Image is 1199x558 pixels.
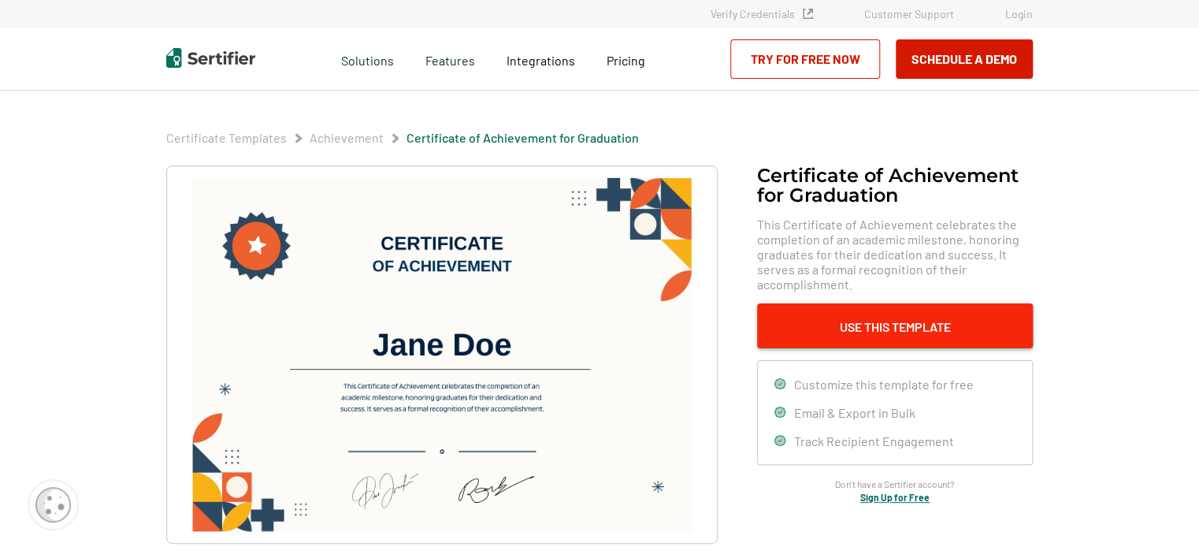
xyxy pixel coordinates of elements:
iframe: Chat Widget [1120,482,1199,558]
a: Customer Support [864,7,954,20]
span: Track Recipient Engagement [794,433,954,448]
a: Integrations [507,49,575,69]
a: Pricing [607,49,645,69]
h1: Certificate of Achievement for Graduation [757,166,1033,205]
span: Don’t have a Sertifier account? [835,477,955,492]
img: Certificate of Achievement for Graduation [191,177,692,532]
button: Schedule a Demo [896,39,1033,79]
a: Login [1005,7,1033,20]
span: Customize this template for free [794,377,974,392]
span: Certificate Templates [166,130,287,146]
span: Achievement [310,130,384,146]
span: Pricing [607,53,645,68]
div: Breadcrumb [166,130,639,146]
span: Solutions [341,49,394,69]
span: Certificate of Achievement for Graduation [406,130,639,146]
a: Verify Credentials [711,7,813,20]
a: Try for Free Now [730,39,880,79]
a: Certificate of Achievement for Graduation [406,130,639,145]
span: This Certificate of Achievement celebrates the completion of an academic milestone, honoring grad... [757,217,1033,292]
img: Cookie Popup Icon [35,487,71,523]
img: Verified [803,9,813,19]
a: Sign Up for Free [860,492,930,503]
img: Sertifier | Digital Credentialing Platform [166,48,255,68]
span: Email & Export in Bulk [794,405,915,420]
span: Integrations [507,53,575,68]
a: Certificate Templates [166,130,287,145]
a: Achievement [310,130,384,145]
span: Features [425,49,475,69]
button: Use This Template [757,303,1033,348]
